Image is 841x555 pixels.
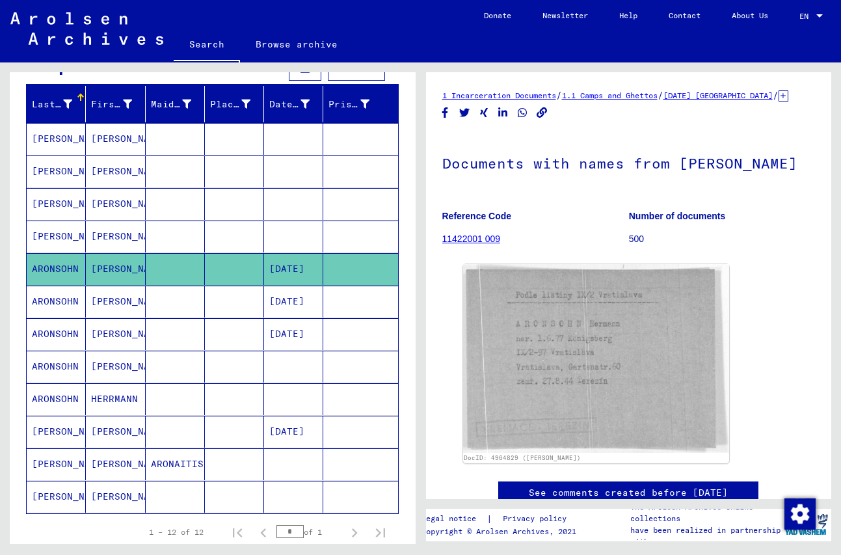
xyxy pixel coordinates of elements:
[86,318,145,350] mat-cell: [PERSON_NAME]
[663,90,773,100] a: [DATE] [GEOGRAPHIC_DATA]
[27,318,86,350] mat-cell: ARONSOHN
[86,123,145,155] mat-cell: [PERSON_NAME]
[86,383,145,415] mat-cell: HERRMANN
[86,351,145,383] mat-cell: [PERSON_NAME]
[91,98,131,111] div: First Name
[149,526,204,538] div: 1 – 12 of 12
[477,105,491,121] button: Share on Xing
[32,98,72,111] div: Last Name
[32,94,88,115] div: Last Name
[630,501,781,524] p: The Arolsen Archives online collections
[86,481,145,513] mat-cell: [PERSON_NAME]
[27,123,86,155] mat-cell: [PERSON_NAME]
[27,286,86,318] mat-cell: ARONSOHN
[86,416,145,448] mat-cell: [PERSON_NAME]
[464,454,581,461] a: DocID: 4964829 ([PERSON_NAME])
[86,286,145,318] mat-cell: [PERSON_NAME]
[27,351,86,383] mat-cell: ARONSOHN
[442,90,556,100] a: 1 Incarceration Documents
[27,416,86,448] mat-cell: [PERSON_NAME]
[210,94,267,115] div: Place of Birth
[442,133,816,191] h1: Documents with names from [PERSON_NAME]
[516,105,529,121] button: Share on WhatsApp
[269,98,310,111] div: Date of Birth
[146,448,205,480] mat-cell: ARONAITIS
[562,90,658,100] a: 1.1 Camps and Ghettos
[174,29,240,62] a: Search
[264,286,323,318] mat-cell: [DATE]
[27,221,86,252] mat-cell: [PERSON_NAME]
[250,519,276,545] button: Previous page
[784,498,816,530] img: Change consent
[367,519,394,545] button: Last page
[276,526,341,538] div: of 1
[91,94,148,115] div: First Name
[151,98,191,111] div: Maiden Name
[341,519,367,545] button: Next page
[328,98,369,111] div: Prisoner #
[27,188,86,220] mat-cell: [PERSON_NAME]
[205,86,264,122] mat-header-cell: Place of Birth
[630,524,781,548] p: have been realized in partnership with
[210,98,250,111] div: Place of Birth
[240,29,353,60] a: Browse archive
[421,526,582,537] p: Copyright © Arolsen Archives, 2021
[658,89,663,101] span: /
[442,211,512,221] b: Reference Code
[27,253,86,285] mat-cell: ARONSOHN
[269,94,326,115] div: Date of Birth
[86,86,145,122] mat-header-cell: First Name
[463,264,730,452] img: 001.jpg
[496,105,510,121] button: Share on LinkedIn
[328,94,385,115] div: Prisoner #
[438,105,452,121] button: Share on Facebook
[224,519,250,545] button: First page
[154,62,230,74] span: records found
[421,512,582,526] div: |
[10,12,163,45] img: Arolsen_neg.svg
[27,156,86,187] mat-cell: [PERSON_NAME]
[86,448,145,480] mat-cell: [PERSON_NAME]
[782,508,831,541] img: yv_logo.png
[458,105,472,121] button: Share on Twitter
[86,221,145,252] mat-cell: [PERSON_NAME]
[264,86,323,122] mat-header-cell: Date of Birth
[799,12,814,21] span: EN
[27,383,86,415] mat-cell: ARONSOHN
[86,188,145,220] mat-cell: [PERSON_NAME]
[421,512,487,526] a: Legal notice
[27,481,86,513] mat-cell: [PERSON_NAME]
[339,62,374,74] span: Filter
[146,86,205,122] mat-header-cell: Maiden Name
[151,94,207,115] div: Maiden Name
[86,156,145,187] mat-cell: [PERSON_NAME]
[629,211,726,221] b: Number of documents
[556,89,562,101] span: /
[492,512,582,526] a: Privacy policy
[27,448,86,480] mat-cell: [PERSON_NAME]
[264,416,323,448] mat-cell: [DATE]
[529,486,728,500] a: See comments created before [DATE]
[323,86,397,122] mat-header-cell: Prisoner #
[142,62,154,74] span: 12
[773,89,779,101] span: /
[629,232,815,246] p: 500
[442,234,501,244] a: 11422001 009
[264,253,323,285] mat-cell: [DATE]
[784,498,815,529] div: Change consent
[27,86,86,122] mat-header-cell: Last Name
[535,105,549,121] button: Copy link
[86,253,145,285] mat-cell: [PERSON_NAME]
[264,318,323,350] mat-cell: [DATE]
